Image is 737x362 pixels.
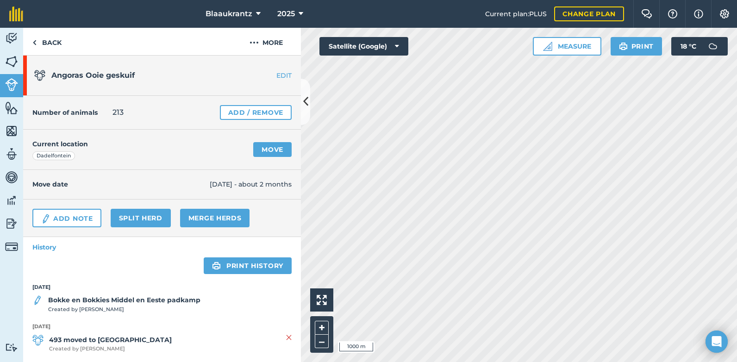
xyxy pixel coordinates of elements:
h4: Number of animals [32,107,98,118]
span: Angoras Ooie geskuif [51,71,135,80]
button: More [231,28,301,55]
span: Created by [PERSON_NAME] [48,306,200,314]
img: Ruler icon [543,42,552,51]
img: svg+xml;base64,PD94bWwgdmVyc2lvbj0iMS4wIiBlbmNvZGluZz0idXRmLTgiPz4KPCEtLSBHZW5lcmF0b3I6IEFkb2JlIE... [5,217,18,231]
img: svg+xml;base64,PHN2ZyB4bWxucz0iaHR0cDovL3d3dy53My5vcmcvMjAwMC9zdmciIHdpZHRoPSI1NiIgaGVpZ2h0PSI2MC... [5,124,18,138]
h4: Move date [32,179,210,189]
h4: Current location [32,139,88,149]
img: svg+xml;base64,PD94bWwgdmVyc2lvbj0iMS4wIiBlbmNvZGluZz0idXRmLTgiPz4KPCEtLSBHZW5lcmF0b3I6IEFkb2JlIE... [41,213,51,225]
a: Back [23,28,71,55]
div: Open Intercom Messenger [706,331,728,353]
button: Satellite (Google) [319,37,408,56]
img: svg+xml;base64,PHN2ZyB4bWxucz0iaHR0cDovL3d3dy53My5vcmcvMjAwMC9zdmciIHdpZHRoPSIyMiIgaGVpZ2h0PSIzMC... [286,332,292,343]
img: fieldmargin Logo [9,6,23,21]
img: svg+xml;base64,PD94bWwgdmVyc2lvbj0iMS4wIiBlbmNvZGluZz0idXRmLTgiPz4KPCEtLSBHZW5lcmF0b3I6IEFkb2JlIE... [5,240,18,253]
span: Created by [PERSON_NAME] [49,345,172,353]
a: Move [253,142,292,157]
img: svg+xml;base64,PD94bWwgdmVyc2lvbj0iMS4wIiBlbmNvZGluZz0idXRmLTgiPz4KPCEtLSBHZW5lcmF0b3I6IEFkb2JlIE... [5,193,18,207]
img: svg+xml;base64,PHN2ZyB4bWxucz0iaHR0cDovL3d3dy53My5vcmcvMjAwMC9zdmciIHdpZHRoPSIyMCIgaGVpZ2h0PSIyNC... [250,37,259,48]
strong: 493 moved to [GEOGRAPHIC_DATA] [49,335,172,345]
button: + [315,321,329,335]
img: svg+xml;base64,PHN2ZyB4bWxucz0iaHR0cDovL3d3dy53My5vcmcvMjAwMC9zdmciIHdpZHRoPSI1NiIgaGVpZ2h0PSI2MC... [5,55,18,69]
img: svg+xml;base64,PHN2ZyB4bWxucz0iaHR0cDovL3d3dy53My5vcmcvMjAwMC9zdmciIHdpZHRoPSI1NiIgaGVpZ2h0PSI2MC... [5,101,18,115]
a: Add Note [32,209,101,227]
img: Four arrows, one pointing top left, one top right, one bottom right and the last bottom left [317,295,327,305]
img: svg+xml;base64,PD94bWwgdmVyc2lvbj0iMS4wIiBlbmNvZGluZz0idXRmLTgiPz4KPCEtLSBHZW5lcmF0b3I6IEFkb2JlIE... [5,31,18,45]
div: Dadelfontein [32,151,75,161]
a: History [23,237,301,257]
a: Print history [204,257,292,274]
strong: [DATE] [32,283,292,292]
span: [DATE] - about 2 months [210,179,292,189]
img: Two speech bubbles overlapping with the left bubble in the forefront [641,9,652,19]
img: A question mark icon [667,9,678,19]
a: EDIT [243,71,301,80]
img: svg+xml;base64,PD94bWwgdmVyc2lvbj0iMS4wIiBlbmNvZGluZz0idXRmLTgiPz4KPCEtLSBHZW5lcmF0b3I6IEFkb2JlIE... [5,343,18,352]
span: 2025 [277,8,295,19]
button: Print [611,37,662,56]
img: svg+xml;base64,PD94bWwgdmVyc2lvbj0iMS4wIiBlbmNvZGluZz0idXRmLTgiPz4KPCEtLSBHZW5lcmF0b3I6IEFkb2JlIE... [32,335,44,346]
img: svg+xml;base64,PHN2ZyB4bWxucz0iaHR0cDovL3d3dy53My5vcmcvMjAwMC9zdmciIHdpZHRoPSIxOSIgaGVpZ2h0PSIyNC... [619,41,628,52]
img: svg+xml;base64,PD94bWwgdmVyc2lvbj0iMS4wIiBlbmNvZGluZz0idXRmLTgiPz4KPCEtLSBHZW5lcmF0b3I6IEFkb2JlIE... [34,70,45,81]
img: svg+xml;base64,PD94bWwgdmVyc2lvbj0iMS4wIiBlbmNvZGluZz0idXRmLTgiPz4KPCEtLSBHZW5lcmF0b3I6IEFkb2JlIE... [5,170,18,184]
img: A cog icon [719,9,730,19]
img: svg+xml;base64,PHN2ZyB4bWxucz0iaHR0cDovL3d3dy53My5vcmcvMjAwMC9zdmciIHdpZHRoPSIxNyIgaGVpZ2h0PSIxNy... [694,8,703,19]
button: Measure [533,37,601,56]
strong: [DATE] [32,323,292,331]
button: – [315,335,329,348]
img: svg+xml;base64,PD94bWwgdmVyc2lvbj0iMS4wIiBlbmNvZGluZz0idXRmLTgiPz4KPCEtLSBHZW5lcmF0b3I6IEFkb2JlIE... [32,295,43,306]
button: 18 °C [671,37,728,56]
img: svg+xml;base64,PHN2ZyB4bWxucz0iaHR0cDovL3d3dy53My5vcmcvMjAwMC9zdmciIHdpZHRoPSIxOSIgaGVpZ2h0PSIyNC... [212,260,221,271]
img: svg+xml;base64,PHN2ZyB4bWxucz0iaHR0cDovL3d3dy53My5vcmcvMjAwMC9zdmciIHdpZHRoPSI5IiBoZWlnaHQ9IjI0Ii... [32,37,37,48]
a: Add / Remove [220,105,292,120]
a: Merge Herds [180,209,250,227]
img: svg+xml;base64,PD94bWwgdmVyc2lvbj0iMS4wIiBlbmNvZGluZz0idXRmLTgiPz4KPCEtLSBHZW5lcmF0b3I6IEFkb2JlIE... [704,37,722,56]
strong: Bokke en Bokkies Middel en Eeste padkamp [48,295,200,305]
span: 18 ° C [681,37,696,56]
span: 213 [112,107,124,118]
a: [DATE]Bokke en Bokkies Middel en Eeste padkampCreated by [PERSON_NAME] [32,283,292,314]
a: Change plan [554,6,624,21]
img: svg+xml;base64,PD94bWwgdmVyc2lvbj0iMS4wIiBlbmNvZGluZz0idXRmLTgiPz4KPCEtLSBHZW5lcmF0b3I6IEFkb2JlIE... [5,147,18,161]
a: Split herd [111,209,171,227]
img: svg+xml;base64,PD94bWwgdmVyc2lvbj0iMS4wIiBlbmNvZGluZz0idXRmLTgiPz4KPCEtLSBHZW5lcmF0b3I6IEFkb2JlIE... [5,78,18,91]
span: Current plan : PLUS [485,9,547,19]
span: Blaaukrantz [206,8,252,19]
